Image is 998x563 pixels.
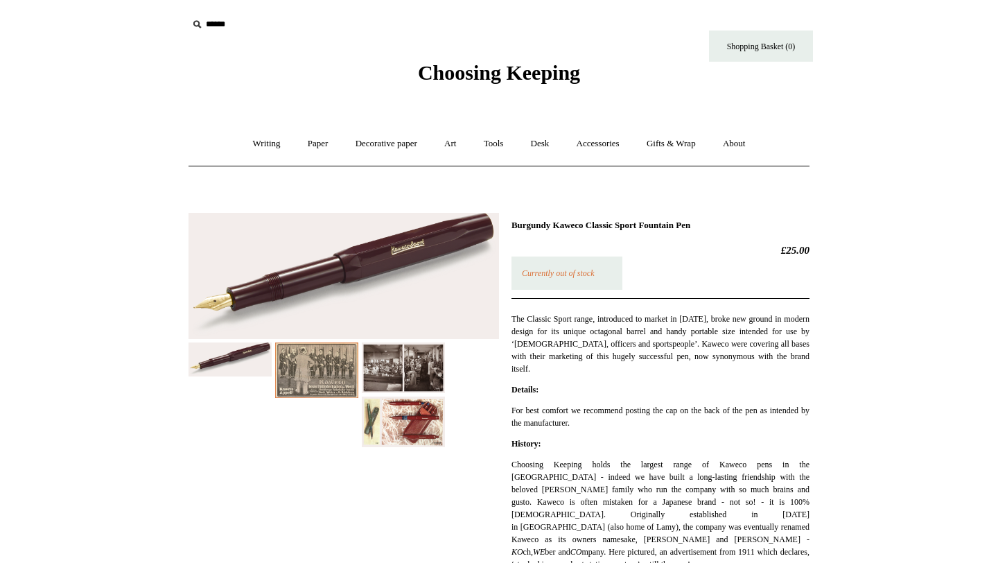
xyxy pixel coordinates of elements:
img: Burgundy Kaweco Classic Sport Fountain Pen [189,213,499,340]
span: Choosing Keeping [418,61,580,84]
strong: Details: [511,385,539,395]
p: The Classic Sport range, introduced to market in [DATE], broke new ground in modern design for it... [511,313,809,375]
a: Choosing Keeping [418,72,580,82]
em: KO [511,547,523,557]
a: Shopping Basket (0) [709,31,813,62]
a: Accessories [564,125,632,162]
a: About [710,125,758,162]
h2: £25.00 [511,244,809,257]
a: Gifts & Wrap [634,125,708,162]
img: Burgundy Kaweco Classic Sport Fountain Pen [189,343,272,376]
p: For best comfort we recommend posting the cap on the back of the pen as intended by the manufactu... [511,404,809,429]
a: Desk [518,125,562,162]
img: Burgundy Kaweco Classic Sport Fountain Pen [362,343,445,393]
a: Art [432,125,469,162]
img: Burgundy Kaweco Classic Sport Fountain Pen [275,343,358,398]
a: Tools [471,125,516,162]
a: Writing [240,125,293,162]
h1: Burgundy Kaweco Classic Sport Fountain Pen [511,220,809,231]
em: CO [570,547,582,557]
strong: History: [511,439,541,449]
a: Paper [295,125,341,162]
em: Currently out of stock [522,268,595,278]
em: WE [533,547,545,557]
a: Decorative paper [343,125,430,162]
img: Burgundy Kaweco Classic Sport Fountain Pen [362,397,445,447]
